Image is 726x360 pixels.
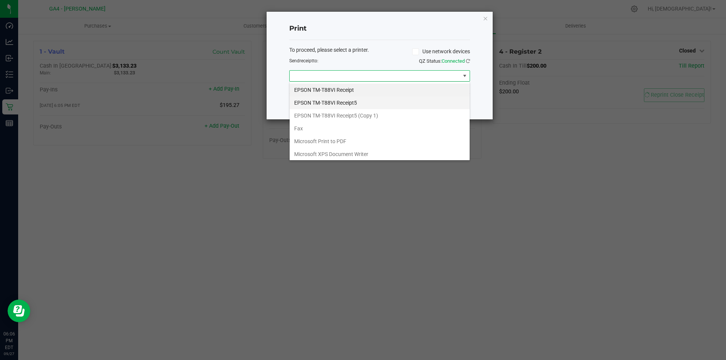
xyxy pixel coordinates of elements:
[290,148,470,161] li: Microsoft XPS Document Writer
[284,46,476,57] div: To proceed, please select a printer.
[290,122,470,135] li: Fax
[289,24,470,34] h4: Print
[290,96,470,109] li: EPSON TM-T88VI Receipt5
[412,48,470,56] label: Use network devices
[289,58,318,63] span: Send to:
[299,58,313,63] span: receipt
[290,109,470,122] li: EPSON TM-T88VI Receipt5 (Copy 1)
[8,300,30,322] iframe: Resource center
[290,83,470,96] li: EPSON TM-T88VI Receipt
[419,58,470,64] span: QZ Status:
[442,58,465,64] span: Connected
[290,135,470,148] li: Microsoft Print to PDF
